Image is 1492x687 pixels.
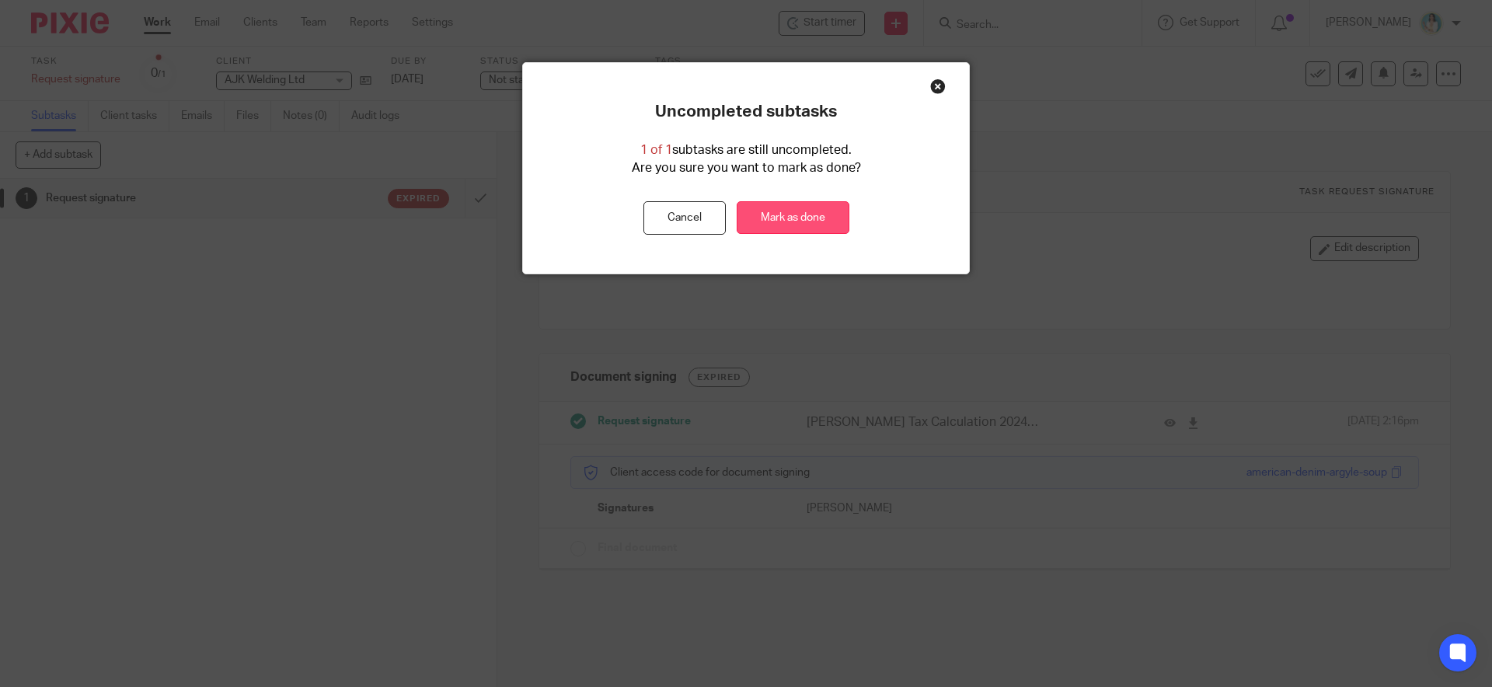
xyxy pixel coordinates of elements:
[640,144,672,156] span: 1 of 1
[640,141,852,159] p: subtasks are still uncompleted.
[655,102,837,122] p: Uncompleted subtasks
[643,201,726,235] button: Cancel
[632,159,861,177] p: Are you sure you want to mark as done?
[737,201,849,235] a: Mark as done
[930,78,946,94] div: Close this dialog window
